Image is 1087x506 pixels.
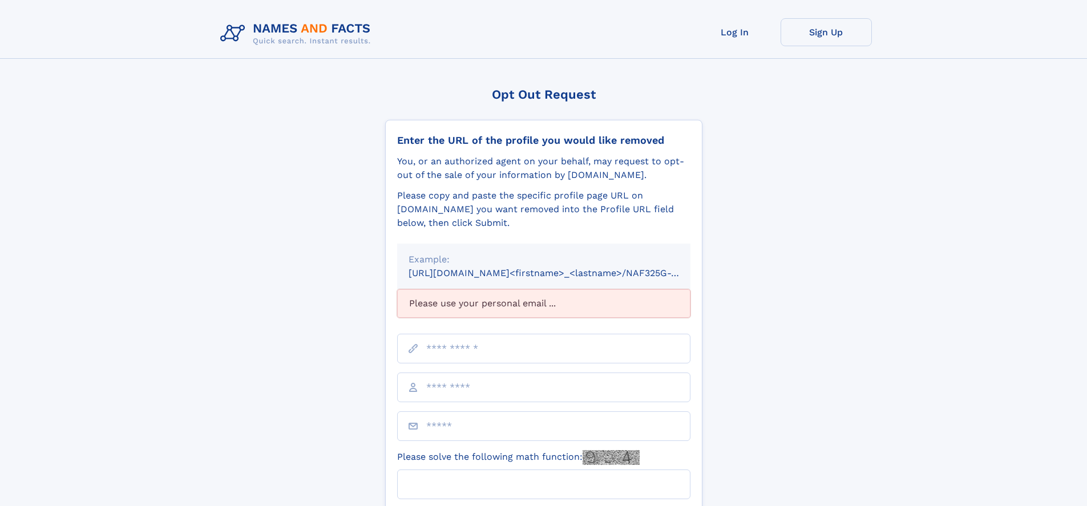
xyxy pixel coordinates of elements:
div: Please use your personal email ... [397,289,690,318]
div: Please copy and paste the specific profile page URL on [DOMAIN_NAME] you want removed into the Pr... [397,189,690,230]
small: [URL][DOMAIN_NAME]<firstname>_<lastname>/NAF325G-xxxxxxxx [409,268,712,278]
div: Opt Out Request [385,87,702,102]
label: Please solve the following math function: [397,450,640,465]
a: Log In [689,18,781,46]
div: Example: [409,253,679,266]
a: Sign Up [781,18,872,46]
div: Enter the URL of the profile you would like removed [397,134,690,147]
img: Logo Names and Facts [216,18,380,49]
div: You, or an authorized agent on your behalf, may request to opt-out of the sale of your informatio... [397,155,690,182]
